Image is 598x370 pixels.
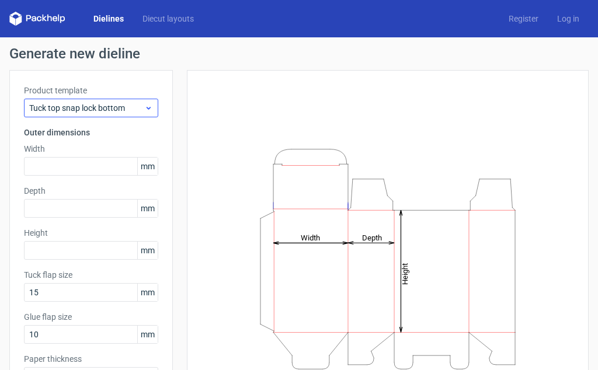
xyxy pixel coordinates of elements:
[548,13,589,25] a: Log in
[401,263,409,284] tspan: Height
[137,284,158,301] span: mm
[301,233,320,242] tspan: Width
[499,13,548,25] a: Register
[24,85,158,96] label: Product template
[137,200,158,217] span: mm
[24,127,158,138] h3: Outer dimensions
[84,13,133,25] a: Dielines
[24,269,158,281] label: Tuck flap size
[137,158,158,175] span: mm
[24,353,158,365] label: Paper thickness
[9,47,589,61] h1: Generate new dieline
[29,102,144,114] span: Tuck top snap lock bottom
[24,311,158,323] label: Glue flap size
[24,143,158,155] label: Width
[362,233,382,242] tspan: Depth
[137,242,158,259] span: mm
[137,326,158,343] span: mm
[24,227,158,239] label: Height
[133,13,203,25] a: Diecut layouts
[24,185,158,197] label: Depth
